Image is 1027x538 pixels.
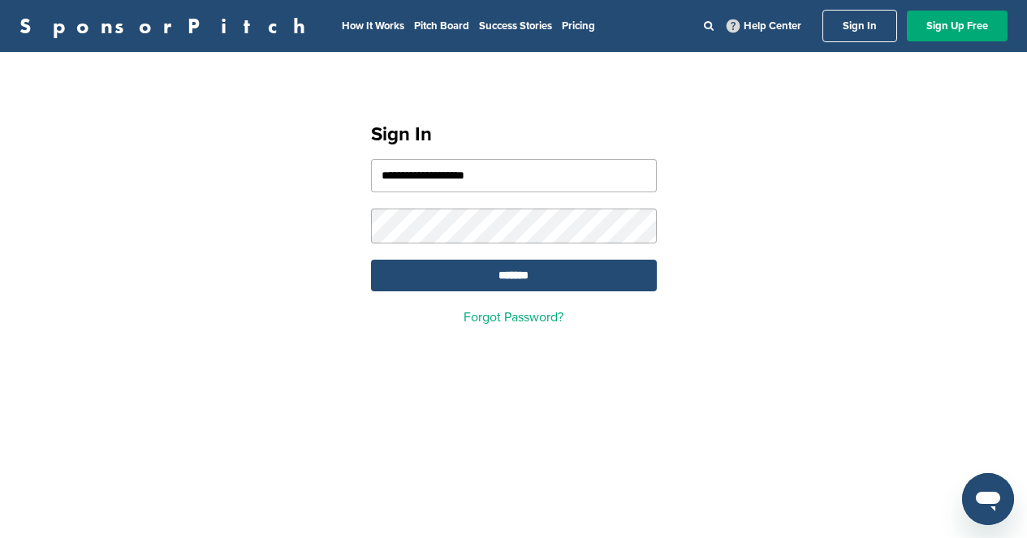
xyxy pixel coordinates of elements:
a: Sign In [822,10,897,42]
a: How It Works [342,19,404,32]
a: Pitch Board [414,19,469,32]
a: Pricing [562,19,595,32]
a: Help Center [723,16,805,36]
a: SponsorPitch [19,15,316,37]
a: Success Stories [479,19,552,32]
iframe: Button to launch messaging window [962,473,1014,525]
a: Sign Up Free [907,11,1008,41]
h1: Sign In [371,120,657,149]
a: Forgot Password? [464,309,563,325]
